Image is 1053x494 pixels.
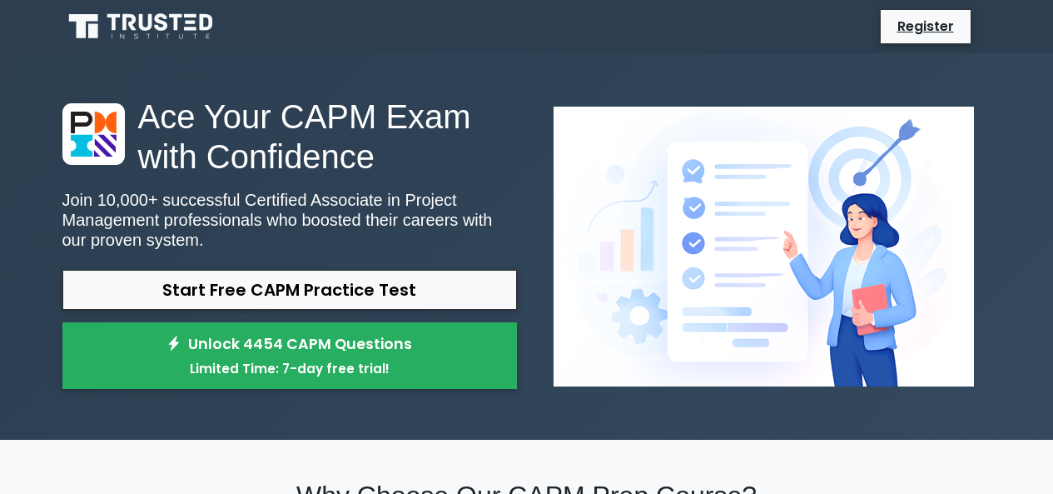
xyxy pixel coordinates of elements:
[62,97,517,177] h1: Ace Your CAPM Exam with Confidence
[887,13,964,39] a: Register
[62,190,517,250] p: Join 10,000+ successful Certified Associate in Project Management professionals who boosted their...
[62,270,517,310] a: Start Free CAPM Practice Test
[62,322,517,389] a: Unlock 4454 CAPM QuestionsLimited Time: 7-day free trial!
[540,93,987,400] img: Certified Associate in Project Management Preview
[83,359,496,378] small: Limited Time: 7-day free trial!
